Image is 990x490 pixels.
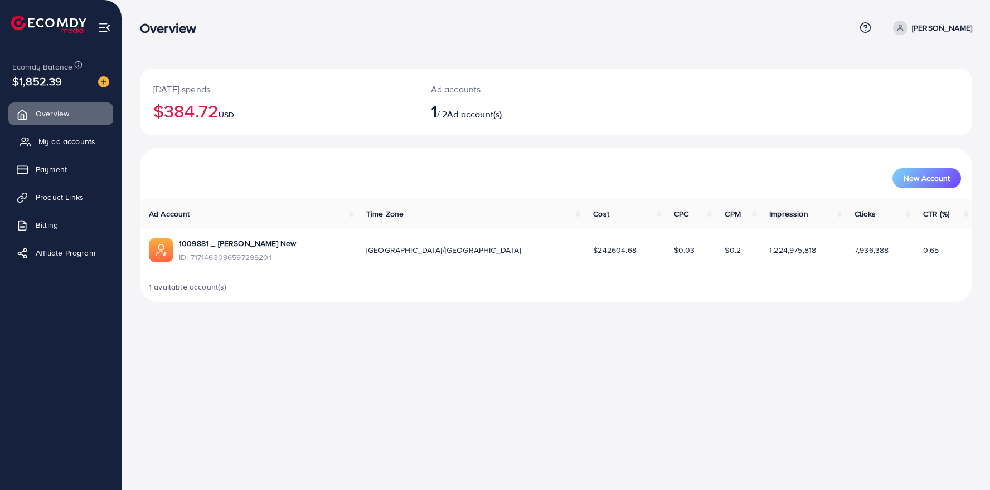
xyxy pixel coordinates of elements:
a: Billing [8,214,113,236]
span: Ad Account [149,208,190,219]
a: Overview [8,102,113,125]
a: Payment [8,158,113,180]
span: My ad accounts [38,136,95,147]
span: ID: 7171463096597299201 [179,252,296,263]
h2: $384.72 [153,100,404,121]
img: image [98,76,109,87]
span: Overview [36,108,69,119]
span: CPM [725,208,740,219]
a: My ad accounts [8,130,113,153]
button: New Account [892,168,961,188]
span: Product Links [36,192,84,203]
a: Product Links [8,186,113,208]
span: 0.65 [923,244,939,256]
iframe: Chat [943,440,982,482]
span: 7,936,388 [855,244,889,256]
span: USD [219,109,234,120]
span: Ad account(s) [447,108,502,120]
span: $242604.68 [593,244,637,256]
span: Billing [36,219,58,231]
span: CPC [674,208,688,219]
a: Affiliate Program [8,242,113,264]
span: CTR (%) [923,208,949,219]
span: $0.2 [725,244,741,256]
span: Time Zone [366,208,404,219]
p: [DATE] spends [153,82,404,96]
img: logo [11,16,86,33]
p: Ad accounts [431,82,612,96]
h2: / 2 [431,100,612,121]
img: menu [98,21,111,34]
span: Impression [769,208,808,219]
span: 1,224,975,818 [769,244,816,256]
img: ic-ads-acc.e4c84228.svg [149,238,173,262]
span: 1 available account(s) [149,281,227,292]
span: Clicks [855,208,876,219]
p: [PERSON_NAME] [912,21,972,35]
span: [GEOGRAPHIC_DATA]/[GEOGRAPHIC_DATA] [366,244,521,256]
span: $1,852.39 [12,73,62,89]
span: New Account [904,174,950,182]
span: Cost [593,208,609,219]
span: $0.03 [674,244,695,256]
span: 1 [431,98,437,124]
a: [PERSON_NAME] [889,21,972,35]
span: Payment [36,164,67,175]
span: Ecomdy Balance [12,61,72,72]
h3: Overview [140,20,205,36]
span: Affiliate Program [36,247,95,258]
a: 1009881 _ [PERSON_NAME] New [179,238,296,249]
